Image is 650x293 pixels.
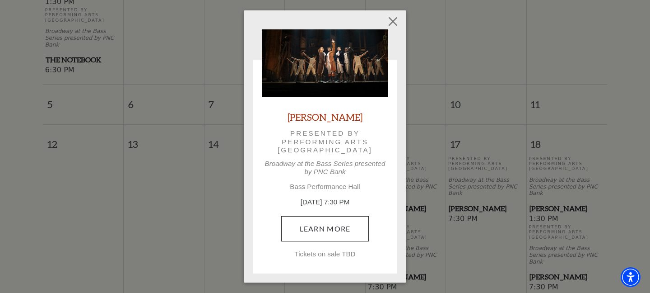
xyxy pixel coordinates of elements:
button: Close [385,13,402,30]
p: [DATE] 7:30 PM [262,197,388,208]
p: Presented by Performing Arts [GEOGRAPHIC_DATA] [274,129,376,154]
a: [PERSON_NAME] [288,111,362,123]
div: Accessibility Menu [621,267,641,287]
p: Broadway at the Bass Series presented by PNC Bank [262,160,388,176]
p: Bass Performance Hall [262,183,388,191]
img: Hamilton [262,29,388,97]
p: Tickets on sale TBD [262,250,388,258]
a: July 17, 7:30 PM Learn More Tickets on sale TBD [281,216,369,241]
